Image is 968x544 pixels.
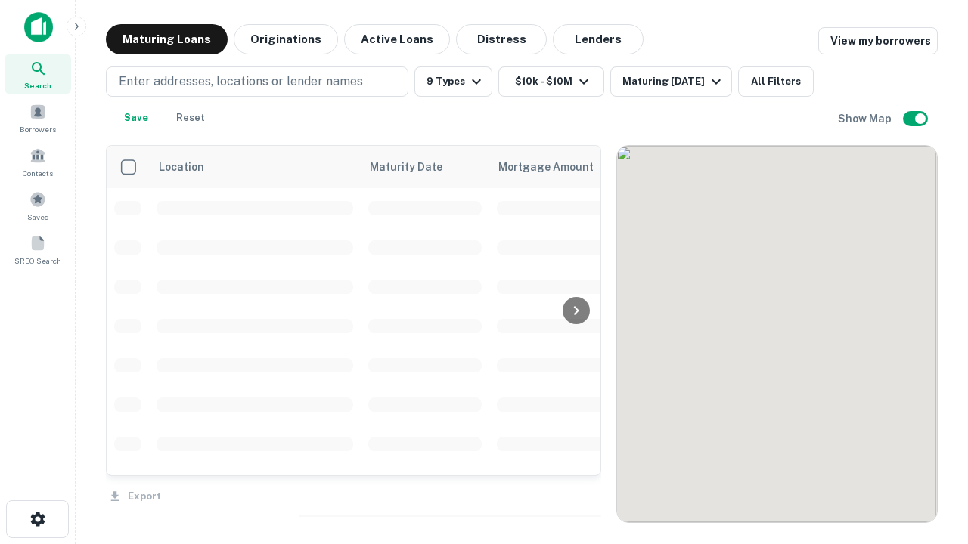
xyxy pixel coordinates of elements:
span: Search [24,79,51,91]
button: Active Loans [344,24,450,54]
button: Originations [234,24,338,54]
span: SREO Search [14,255,61,267]
button: Distress [456,24,547,54]
a: Search [5,54,71,94]
p: Enter addresses, locations or lender names [119,73,363,91]
button: Maturing Loans [106,24,228,54]
span: Mortgage Amount [498,158,613,176]
button: Lenders [553,24,644,54]
img: capitalize-icon.png [24,12,53,42]
a: Borrowers [5,97,71,138]
button: Enter addresses, locations or lender names [106,66,408,97]
button: 9 Types [414,66,492,97]
span: Location [158,158,204,176]
th: Location [149,146,361,188]
th: Mortgage Amount [489,146,656,188]
a: SREO Search [5,229,71,270]
span: Borrowers [20,123,56,135]
div: 0 0 [617,146,937,522]
span: Saved [27,211,49,223]
a: Contacts [5,141,71,182]
a: View my borrowers [818,27,938,54]
button: Maturing [DATE] [610,66,732,97]
div: Maturing [DATE] [622,73,725,91]
iframe: Chat Widget [892,423,968,496]
span: Maturity Date [370,158,462,176]
button: Save your search to get updates of matches that match your search criteria. [112,103,160,133]
button: $10k - $10M [498,66,604,97]
span: Contacts [23,167,53,179]
th: Maturity Date [361,146,489,188]
button: Reset [166,103,215,133]
button: All Filters [738,66,814,97]
a: Saved [5,185,71,226]
h6: Show Map [838,110,894,127]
